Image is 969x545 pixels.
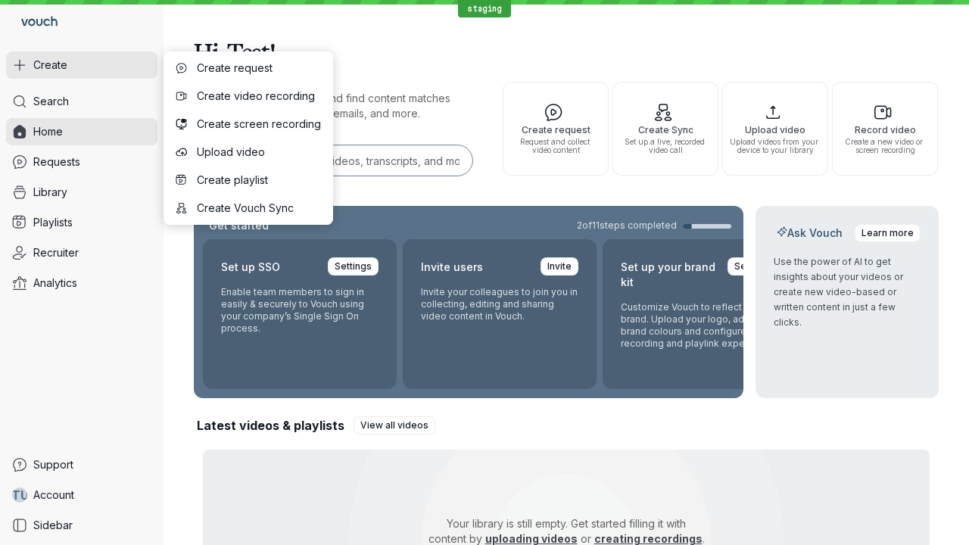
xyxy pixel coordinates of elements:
[621,301,778,350] p: Customize Vouch to reflect your brand. Upload your logo, adjust brand colours and configure the r...
[6,451,157,478] a: Support
[509,125,602,135] span: Create request
[594,532,703,545] a: creating recordings
[577,220,677,232] span: 2 of 11 steps completed
[734,259,771,274] span: Settings
[354,416,435,434] a: View all videos
[221,257,280,277] h2: Set up SSO
[6,269,157,297] a: Analytics
[6,6,64,39] a: Go to homepage
[33,124,63,139] span: Home
[167,83,330,110] button: Create video recording
[197,417,344,434] h2: Latest videos & playlists
[33,276,77,291] span: Analytics
[33,518,73,533] span: Sidebar
[6,118,157,145] a: Home
[33,94,69,109] span: Search
[20,487,29,503] span: U
[619,138,712,154] span: Set up a live, recorded video call
[541,257,578,276] a: Invite
[197,201,321,216] span: Create Vouch Sync
[6,512,157,539] a: Sidebar
[197,173,321,188] span: Create playlist
[197,61,321,76] span: Create request
[6,209,157,236] a: Playlists
[621,257,718,292] h2: Set up your brand kit
[612,82,718,176] button: Create SyncSet up a live, recorded video call
[33,58,67,73] span: Create
[167,111,330,138] button: Create screen recording
[619,125,712,135] span: Create Sync
[197,89,321,104] span: Create video recording
[509,138,602,154] span: Request and collect video content
[855,224,921,242] a: Learn more
[503,82,609,176] button: Create requestRequest and collect video content
[485,532,578,545] a: uploading videos
[6,51,157,79] button: Create
[832,82,938,176] button: Record videoCreate a new video or screen recording
[722,82,828,176] button: Upload videoUpload videos from your device to your library
[862,226,914,241] span: Learn more
[6,179,157,206] a: Library
[33,457,73,472] span: Support
[839,138,931,154] span: Create a new video or screen recording
[167,167,330,194] button: Create playlist
[6,239,157,266] a: Recruiter
[421,257,483,277] h2: Invite users
[33,215,73,230] span: Playlists
[421,286,578,322] p: Invite your colleagues to join you in collecting, editing and sharing video content in Vouch.
[6,88,157,115] a: Search
[206,218,272,233] h2: Get started
[729,125,821,135] span: Upload video
[839,125,931,135] span: Record video
[6,481,157,509] a: TUAccount
[167,139,330,166] button: Upload video
[774,226,846,241] h2: Ask Vouch
[11,487,20,503] span: T
[197,117,321,132] span: Create screen recording
[194,30,939,73] h1: Hi, Test!
[33,245,79,260] span: Recruiter
[547,259,572,274] span: Invite
[6,148,157,176] a: Requests
[33,487,74,503] span: Account
[360,418,428,433] span: View all videos
[335,259,372,274] span: Settings
[33,154,80,170] span: Requests
[33,185,67,200] span: Library
[774,254,921,330] p: Use the power of AI to get insights about your videos or create new video-based or written conten...
[197,145,321,160] span: Upload video
[167,54,330,82] button: Create request
[577,220,731,232] a: 2of11steps completed
[194,91,475,121] p: Search for any keywords and find content matches through transcriptions, user emails, and more.
[729,138,821,154] span: Upload videos from your device to your library
[221,286,379,335] p: Enable team members to sign in easily & securely to Vouch using your company’s Single Sign On pro...
[728,257,778,276] a: Settings
[328,257,379,276] a: Settings
[167,195,330,222] button: Create Vouch Sync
